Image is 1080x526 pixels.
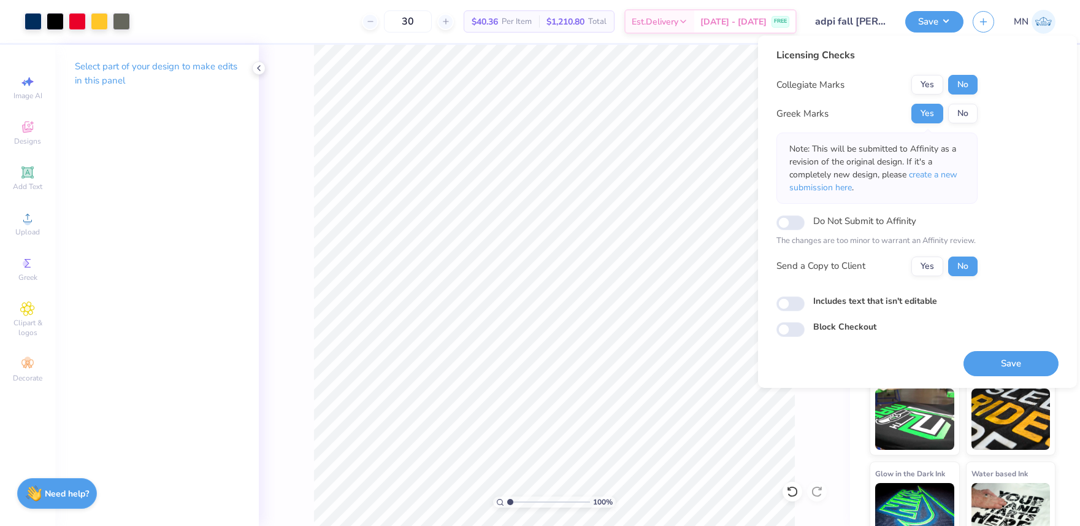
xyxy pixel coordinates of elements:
strong: Need help? [45,488,89,500]
button: No [948,75,978,95]
button: Save [905,11,963,33]
span: Designs [14,136,41,146]
label: Do Not Submit to Affinity [813,213,916,229]
span: MN [1014,15,1028,29]
span: Est. Delivery [632,15,678,28]
p: The changes are too minor to warrant an Affinity review. [776,235,978,247]
div: Send a Copy to Client [776,259,865,273]
span: FREE [774,17,787,26]
input: – – [384,10,432,33]
label: Includes text that isn't editable [813,295,937,307]
button: Yes [911,257,943,276]
span: Add Text [13,182,42,191]
span: Decorate [13,373,42,383]
div: Collegiate Marks [776,78,844,92]
input: Untitled Design [806,9,896,34]
span: $1,210.80 [546,15,584,28]
img: Metallic & Glitter Ink [971,389,1051,450]
span: Clipart & logos [6,318,49,338]
span: Per Item [502,15,532,28]
button: No [948,257,978,276]
label: Block Checkout [813,320,876,333]
span: Upload [15,227,40,237]
img: Mark Navarro [1032,10,1055,34]
span: Greek [18,273,37,282]
span: [DATE] - [DATE] [700,15,767,28]
span: $40.36 [472,15,498,28]
img: Neon Ink [875,389,954,450]
span: Image AI [13,91,42,101]
a: MN [1014,10,1055,34]
span: Total [588,15,607,28]
button: No [948,104,978,123]
button: Yes [911,75,943,95]
p: Select part of your design to make edits in this panel [75,60,239,88]
div: Licensing Checks [776,48,978,63]
span: Glow in the Dark Ink [875,467,945,480]
span: 100 % [593,497,613,508]
button: Save [963,351,1059,376]
div: Greek Marks [776,107,829,121]
span: Water based Ink [971,467,1028,480]
p: Note: This will be submitted to Affinity as a revision of the original design. If it's a complete... [789,142,965,194]
button: Yes [911,104,943,123]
